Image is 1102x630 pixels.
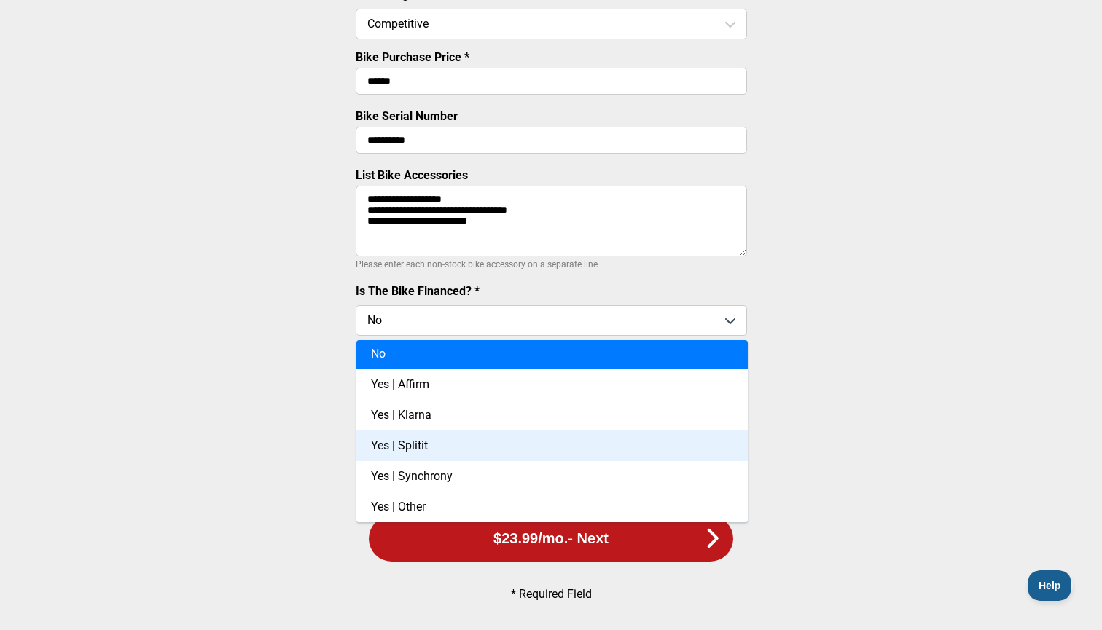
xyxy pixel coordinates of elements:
div: Yes | Klarna [356,400,748,430]
div: Coverage Only - 15.99 /mo. [356,408,747,444]
div: Yes | Other [356,492,748,522]
div: Yes | Splitit [356,430,748,461]
div: Add Another Bike [356,470,747,505]
div: Yes | Affirm [356,369,748,400]
div: No [356,339,748,369]
label: List Bike Accessories [356,168,468,182]
label: Is The Bike Financed? * [356,284,480,298]
label: Bike Purchase Price * [356,50,469,64]
div: Yes | Synchrony [356,461,748,492]
strong: BikeInsure Plan Options * [356,347,490,361]
p: * Required Field [380,587,722,601]
label: (select one) [356,347,747,361]
span: /mo. [538,530,568,547]
label: Bike Serial Number [356,109,458,123]
p: Please enter each non-stock bike accessory on a separate line [356,256,747,273]
iframe: Toggle Customer Support [1028,570,1073,601]
div: Coverage + Protect - $ 23.99 /mo. [356,368,747,404]
button: $23.99/mo.- Next [369,516,733,562]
